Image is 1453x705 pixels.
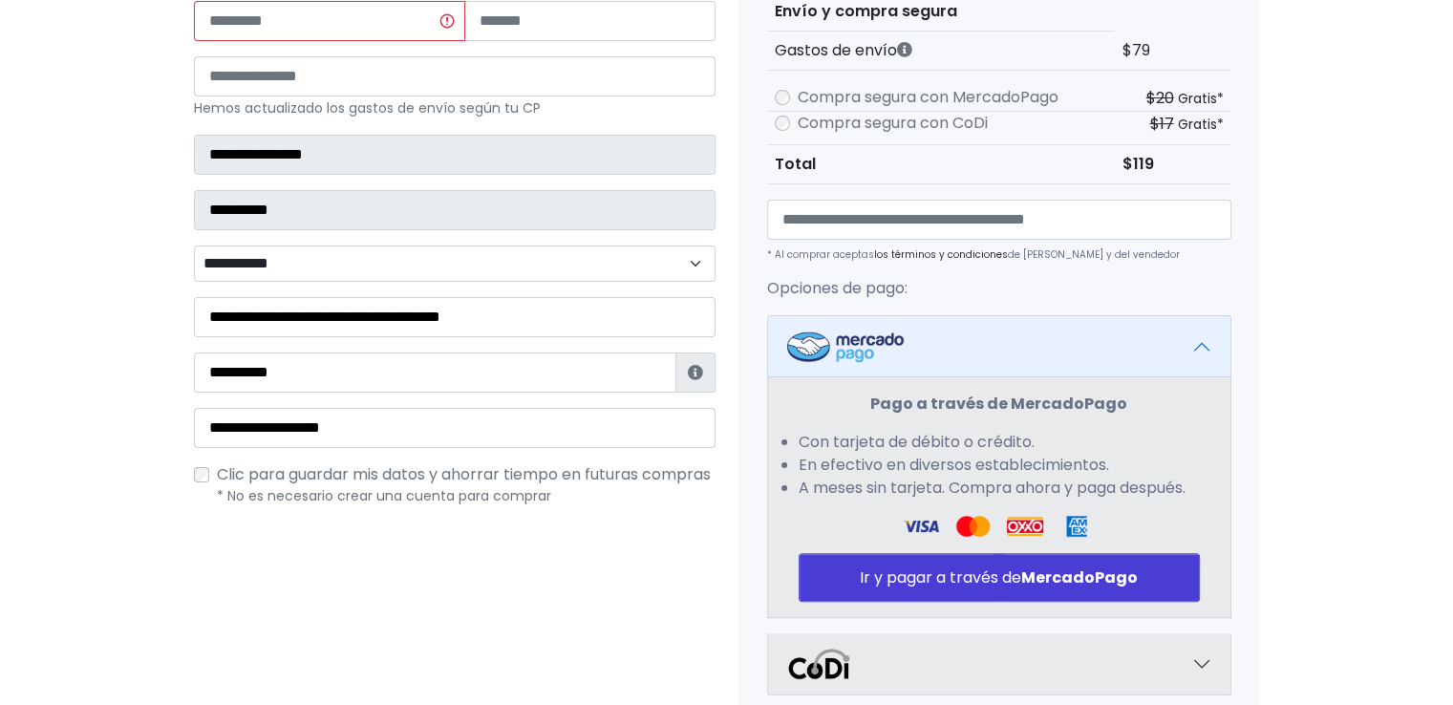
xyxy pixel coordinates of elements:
[954,515,991,538] img: Visa Logo
[1178,89,1224,108] small: Gratis*
[1146,87,1174,109] s: $20
[1150,113,1174,135] s: $17
[903,515,939,538] img: Visa Logo
[874,247,1008,262] a: los términos y condiciones
[870,393,1127,415] strong: Pago a través de MercadoPago
[1058,515,1095,538] img: Amex Logo
[217,463,711,485] span: Clic para guardar mis datos y ahorrar tiempo en futuras compras
[798,86,1058,109] label: Compra segura con MercadoPago
[787,649,851,679] img: Codi Logo
[767,145,1115,184] th: Total
[897,42,912,57] i: Los gastos de envío dependen de códigos postales. ¡Te puedes llevar más productos en un solo envío !
[1114,145,1230,184] td: $119
[798,112,988,135] label: Compra segura con CoDi
[787,331,904,362] img: Mercadopago Logo
[1021,566,1138,588] strong: MercadoPago
[194,1,465,41] input: Información inválida
[799,454,1200,477] li: En efectivo en diversos establecimientos.
[217,486,716,506] p: * No es necesario crear una cuenta para comprar
[1007,515,1043,538] img: Oxxo Logo
[799,431,1200,454] li: Con tarjeta de débito o crédito.
[1114,32,1230,71] td: $79
[767,247,1231,262] p: * Al comprar aceptas de [PERSON_NAME] y del vendedor
[688,365,703,380] i: Estafeta lo usará para ponerse en contacto en caso de tener algún problema con el envío
[799,477,1200,500] li: A meses sin tarjeta. Compra ahora y paga después.
[799,553,1200,602] button: Ir y pagar a través deMercadoPago
[194,98,541,117] small: Hemos actualizado los gastos de envío según tu CP
[767,32,1115,71] th: Gastos de envío
[1178,115,1224,134] small: Gratis*
[767,277,1231,300] p: Opciones de pago:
